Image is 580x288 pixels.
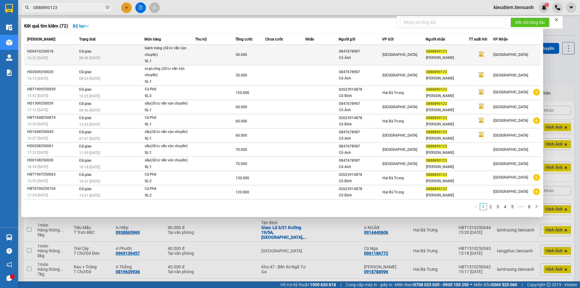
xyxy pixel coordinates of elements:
div: ra giường (đã tư vấn vận chuyển) [145,66,190,79]
span: notification [6,262,12,267]
div: SL: 1 [145,107,190,114]
div: Cô Anh [339,150,382,156]
span: 17:24 [DATE] [27,193,48,197]
span: Hai Bà Trưng [382,119,404,123]
div: Cô Ánh [339,107,382,113]
span: 15:39 [DATE] [27,122,48,126]
span: close-circle [106,5,109,9]
span: 0888890123 [426,102,447,106]
div: SL: 1 [145,58,190,65]
span: [GEOGRAPHIC_DATA] [382,73,417,77]
span: 08:53 [DATE] [79,76,100,81]
span: 70.000 [236,147,247,152]
span: 0888890123 [426,130,447,134]
div: Cô Bình [339,121,382,128]
img: solution-icon [6,70,12,76]
a: 5 [509,203,516,210]
div: Cô Bình [339,178,382,184]
div: 0847678987 [339,48,382,55]
div: HBT1909250059 [27,86,77,92]
button: right [533,203,540,210]
div: SL: 1 [145,164,190,170]
span: Tổng cước [235,37,253,41]
span: [GEOGRAPHIC_DATA] [493,175,528,180]
span: 0888890123 [426,173,447,177]
a: 3 [495,203,501,210]
span: ••• [516,203,526,210]
span: plus-circle [533,117,540,124]
span: Người gửi [339,37,355,41]
div: HD0108250030 [27,157,77,163]
div: [PERSON_NAME] [426,135,469,142]
span: 130.000 [236,176,249,180]
div: sầu(đã tư vấn vận chuyển) [145,129,190,135]
div: SL: 1 [145,79,190,85]
div: SL: 1 [145,135,190,142]
div: 0847678987 [339,101,382,107]
span: 60.000 [236,119,247,123]
div: 02623914878 [339,86,382,93]
div: 02623914878 [339,115,382,121]
span: [GEOGRAPHIC_DATA] [382,105,417,109]
a: 8 [526,203,533,210]
span: [GEOGRAPHIC_DATA] [493,90,528,94]
span: Kết nối tổng đài [515,19,545,26]
span: Chưa cước [265,37,283,41]
div: [PERSON_NAME] [426,55,469,61]
span: 50.000 [236,53,247,57]
div: [PERSON_NAME] [426,178,469,184]
span: search [25,5,29,10]
span: Hai Bà Trưng [382,176,404,180]
span: [GEOGRAPHIC_DATA] [382,133,417,138]
span: 16:57 [DATE] [27,136,48,141]
input: Nhập số tổng đài [400,18,506,27]
li: Previous Page [472,203,480,210]
div: [PERSON_NAME] [426,164,469,170]
span: 16:34 [DATE] [27,165,48,169]
div: SL: 1 [145,121,190,128]
span: 0888890123 [426,187,447,191]
span: 0888890123 [426,70,447,74]
span: Hai Bà Trưng [382,190,404,194]
span: 15:52 [DATE] [27,94,48,98]
span: 0888890123 [426,158,447,163]
div: SL: 2 [145,192,190,199]
span: 120.000 [236,91,249,95]
span: 30.000 [236,73,247,77]
span: 15:55 [DATE] [27,179,48,183]
h3: Kết quả tìm kiếm ( 72 ) [24,23,68,29]
span: TT xuất HĐ [469,37,487,41]
span: 08:46 [DATE] [79,108,100,112]
a: 4 [502,203,508,210]
div: Cà Phê [145,171,190,178]
span: Thu hộ [195,37,207,41]
div: HBT1608250074 [27,115,77,121]
div: 0847678987 [339,69,382,75]
div: 0847678987 [339,129,382,135]
div: SL: 2 [145,93,190,99]
span: [GEOGRAPHIC_DATA] [493,133,528,138]
span: [GEOGRAPHIC_DATA] [382,147,417,152]
div: SL: 1 [145,150,190,156]
div: 0847678987 [339,143,382,150]
div: [PERSON_NAME] [426,121,469,128]
img: warehouse-icon [6,54,12,61]
span: Đã giao [79,173,92,177]
li: 4 [501,203,509,210]
span: VP Gửi [382,37,394,41]
a: 2 [487,203,494,210]
a: 1 [480,203,487,210]
span: close [554,18,559,22]
div: HD1309250059 [27,100,77,107]
span: right [535,205,538,208]
div: Cà Phê [145,86,190,93]
span: 16:15 [DATE] [27,76,48,81]
span: [GEOGRAPHIC_DATA] [493,105,528,109]
span: question-circle [6,248,12,254]
span: Hai Bà Trưng [382,91,404,95]
button: Bộ lọcdown [68,21,94,31]
span: 70.000 [236,162,247,166]
li: Next Page [533,203,540,210]
span: 120.000 [236,190,249,194]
